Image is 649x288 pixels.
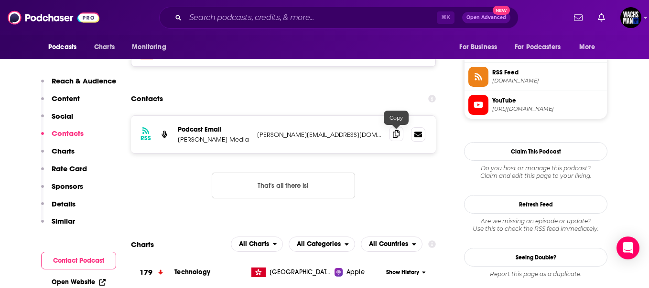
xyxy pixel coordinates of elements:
h2: Countries [361,237,422,252]
span: All Categories [297,241,341,247]
img: Podchaser - Follow, Share and Rate Podcasts [8,9,99,27]
input: Search podcasts, credits, & more... [185,10,437,25]
button: Nothing here. [212,173,355,198]
button: Refresh Feed [464,195,607,214]
h3: 179 [140,267,152,278]
span: ⌘ K [437,11,454,24]
div: Copy [384,111,409,125]
span: anchor.fm [492,77,603,84]
button: Sponsors [41,182,83,199]
button: Content [41,94,80,112]
span: New [493,6,510,15]
span: YouTube [492,96,603,105]
h2: Categories [289,237,355,252]
div: Report this page as a duplicate. [464,270,607,278]
button: Similar [41,216,75,234]
span: Monitoring [132,41,166,54]
div: Open Intercom Messenger [617,237,639,259]
a: YouTube[URL][DOMAIN_NAME] [468,95,603,115]
h2: Charts [131,240,154,249]
button: Show profile menu [620,7,641,28]
p: Charts [52,146,75,155]
span: Podcasts [48,41,76,54]
p: Podcast Email [178,125,249,134]
a: [GEOGRAPHIC_DATA] [248,267,335,277]
button: Details [41,199,76,217]
a: Charts [88,38,120,56]
button: Charts [41,146,75,164]
span: RSS Feed [492,68,603,77]
p: [PERSON_NAME][EMAIL_ADDRESS][DOMAIN_NAME] [257,131,381,139]
div: Claim and edit this page to your liking. [464,165,607,180]
a: Open Website [52,278,106,286]
h2: Contacts [131,90,163,108]
button: Contacts [41,129,84,146]
p: Content [52,94,80,103]
span: Logged in as WachsmanNY [620,7,641,28]
a: Apple [335,267,383,277]
a: Technology [174,268,210,276]
span: Apple [346,267,365,277]
span: Hong Kong [270,267,332,277]
span: Open Advanced [466,15,506,20]
button: Claim This Podcast [464,142,607,161]
button: open menu [42,38,89,56]
a: RSS Feed[DOMAIN_NAME] [468,67,603,87]
div: Search podcasts, credits, & more... [159,7,519,29]
span: All Countries [369,241,408,247]
button: open menu [231,237,283,252]
p: Details [52,199,76,208]
button: open menu [453,38,509,56]
button: open menu [573,38,607,56]
a: Seeing Double? [464,248,607,267]
button: open menu [289,237,355,252]
a: 179 [131,259,174,286]
p: Similar [52,216,75,226]
img: User Profile [620,7,641,28]
span: All Charts [239,241,269,247]
button: Reach & Audience [41,76,116,94]
button: open menu [361,237,422,252]
span: Charts [94,41,115,54]
h2: Platforms [231,237,283,252]
h3: RSS [141,134,151,142]
p: Sponsors [52,182,83,191]
span: Show History [386,268,419,277]
button: Contact Podcast [41,252,116,269]
div: Are we missing an episode or update? Use this to check the RSS feed immediately. [464,217,607,233]
a: Show notifications dropdown [594,10,609,26]
button: Social [41,112,73,129]
button: Show History [383,268,429,277]
a: Show notifications dropdown [570,10,586,26]
p: Reach & Audience [52,76,116,85]
p: Rate Card [52,164,87,173]
span: For Business [459,41,497,54]
span: https://www.youtube.com/@asiatechpodcastofficial [492,105,603,113]
span: More [579,41,595,54]
span: For Podcasters [515,41,561,54]
button: Open AdvancedNew [462,12,510,23]
button: open menu [125,38,178,56]
button: open menu [508,38,574,56]
span: Do you host or manage this podcast? [464,165,607,172]
p: [PERSON_NAME] Media [178,135,249,144]
button: Rate Card [41,164,87,182]
p: Contacts [52,129,84,138]
p: Social [52,112,73,121]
